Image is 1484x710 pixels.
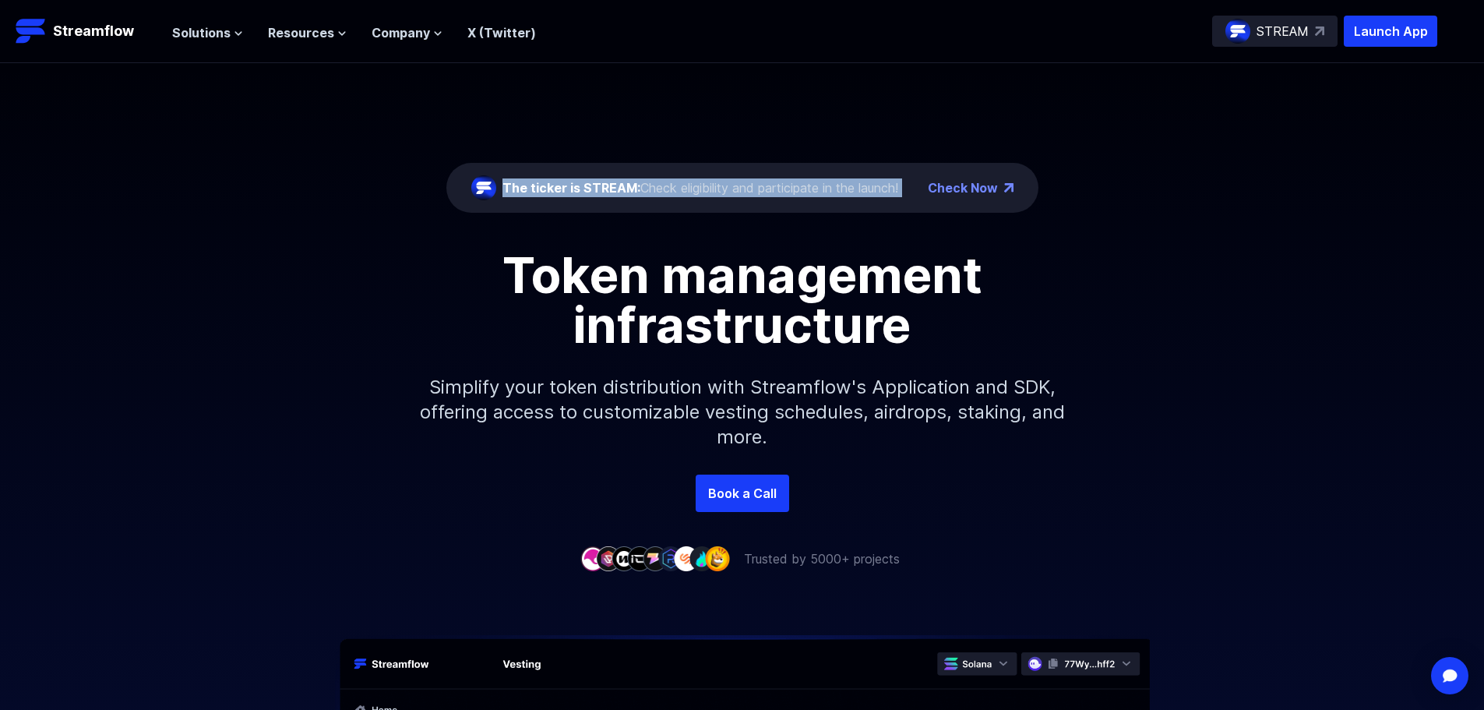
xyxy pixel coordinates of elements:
img: company-5 [643,546,668,570]
button: Launch App [1344,16,1437,47]
a: Streamflow [16,16,157,47]
button: Solutions [172,23,243,42]
img: company-1 [580,546,605,570]
img: top-right-arrow.svg [1315,26,1324,36]
img: company-6 [658,546,683,570]
img: company-3 [612,546,636,570]
img: company-4 [627,546,652,570]
img: company-7 [674,546,699,570]
img: company-8 [689,546,714,570]
a: Book a Call [696,475,789,512]
p: Simplify your token distribution with Streamflow's Application and SDK, offering access to custom... [407,350,1077,475]
a: X (Twitter) [467,25,536,41]
img: company-2 [596,546,621,570]
img: Streamflow Logo [16,16,47,47]
div: Check eligibility and participate in the launch! [502,178,898,197]
span: The ticker is STREAM: [502,180,640,196]
span: Solutions [172,23,231,42]
span: Resources [268,23,334,42]
img: company-9 [705,546,730,570]
span: Company [372,23,430,42]
img: streamflow-logo-circle.png [471,175,496,200]
img: streamflow-logo-circle.png [1225,19,1250,44]
img: top-right-arrow.png [1004,183,1013,193]
h1: Token management infrastructure [392,250,1093,350]
p: Trusted by 5000+ projects [744,549,900,568]
p: Streamflow [53,20,134,42]
a: STREAM [1212,16,1338,47]
button: Resources [268,23,347,42]
div: Open Intercom Messenger [1431,657,1468,694]
a: Check Now [928,178,998,197]
p: STREAM [1257,22,1309,41]
button: Company [372,23,442,42]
